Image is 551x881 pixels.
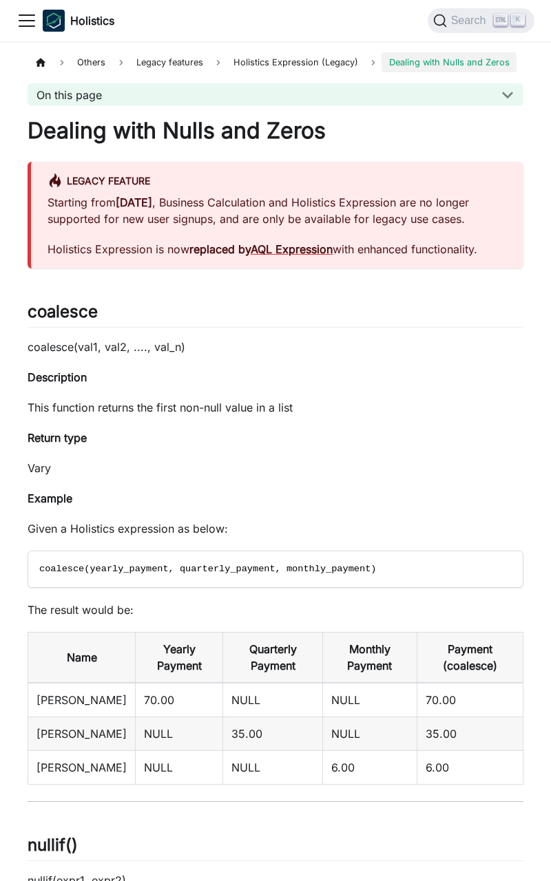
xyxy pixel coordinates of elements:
[28,750,136,784] td: [PERSON_NAME]
[28,431,87,445] strong: Return type
[28,117,523,145] h1: Dealing with Nulls and Zeros
[417,750,523,784] td: 6.00
[28,717,136,750] td: [PERSON_NAME]
[223,683,322,717] td: NULL
[417,717,523,750] td: 35.00
[136,717,223,750] td: NULL
[28,835,523,861] h2: nullif()
[251,242,333,256] a: AQL Expression
[28,339,523,355] p: coalesce(val1, val2, ...., val_n)
[43,10,114,32] a: HolisticsHolistics
[136,632,223,683] th: Yearly Payment
[28,491,72,505] strong: Example
[227,52,365,72] span: Holistics Expression (Legacy)
[48,173,507,191] div: Legacy Feature
[43,10,65,32] img: Holistics
[28,632,136,683] th: Name
[428,8,534,33] button: Search (Ctrl+K)
[28,301,523,328] h2: coalesce
[322,750,417,784] td: 6.00
[136,683,223,717] td: 70.00
[17,10,37,31] button: Toggle navigation bar
[223,717,322,750] td: 35.00
[28,520,523,537] p: Given a Holistics expression as below:
[223,632,322,683] th: Quarterly Payment
[322,632,417,683] th: Monthly Payment
[447,14,495,27] span: Search
[28,52,54,72] a: Home page
[70,52,112,72] span: Others
[48,241,507,257] p: Holistics Expression is now with enhanced functionality.
[28,399,523,416] p: This function returns the first non-null value in a list
[223,750,322,784] td: NULL
[28,370,87,384] strong: Description
[322,683,417,717] td: NULL
[28,683,136,717] td: [PERSON_NAME]
[511,14,525,26] kbd: K
[417,632,523,683] th: Payment (coalesce)
[382,52,516,72] span: Dealing with Nulls and Zeros
[28,52,523,72] nav: Breadcrumbs
[129,52,210,72] span: Legacy features
[28,602,523,618] p: The result would be:
[417,683,523,717] td: 70.00
[48,194,507,227] p: Starting from , Business Calculation and Holistics Expression are no longer supported for new use...
[189,242,333,256] strong: replaced by
[70,12,114,29] b: Holistics
[136,750,223,784] td: NULL
[322,717,417,750] td: NULL
[28,460,523,476] p: Vary
[116,195,152,209] strong: [DATE]
[28,83,523,106] button: On this page
[39,564,376,574] span: coalesce(yearly_payment, quarterly_payment, monthly_payment)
